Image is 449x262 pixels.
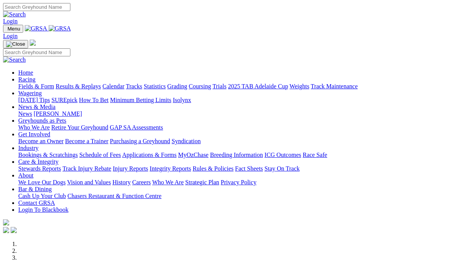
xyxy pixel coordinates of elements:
[178,152,209,158] a: MyOzChase
[11,227,17,233] img: twitter.svg
[18,158,59,165] a: Care & Integrity
[18,124,446,131] div: Greyhounds as Pets
[79,152,121,158] a: Schedule of Fees
[3,56,26,63] img: Search
[18,179,446,186] div: About
[67,193,161,199] a: Chasers Restaurant & Function Centre
[210,152,263,158] a: Breeding Information
[18,83,446,90] div: Racing
[110,97,171,103] a: Minimum Betting Limits
[25,25,47,32] img: GRSA
[18,152,446,158] div: Industry
[189,83,211,89] a: Coursing
[228,83,288,89] a: 2025 TAB Adelaide Cup
[18,124,50,131] a: Who We Are
[51,97,77,103] a: SUREpick
[18,193,66,199] a: Cash Up Your Club
[18,138,446,145] div: Get Involved
[30,40,36,46] img: logo-grsa-white.png
[18,152,78,158] a: Bookings & Scratchings
[3,33,18,39] a: Login
[18,145,38,151] a: Industry
[3,11,26,18] img: Search
[3,40,28,48] button: Toggle navigation
[144,83,166,89] a: Statistics
[18,97,446,104] div: Wagering
[18,179,65,185] a: We Love Our Dogs
[62,165,111,172] a: Track Injury Rebate
[33,110,82,117] a: [PERSON_NAME]
[18,165,446,172] div: Care & Integrity
[173,97,191,103] a: Isolynx
[290,83,309,89] a: Weights
[79,97,109,103] a: How To Bet
[3,227,9,233] img: facebook.svg
[18,69,33,76] a: Home
[51,124,108,131] a: Retire Your Greyhound
[18,186,52,192] a: Bar & Dining
[18,165,61,172] a: Stewards Reports
[212,83,226,89] a: Trials
[18,131,50,137] a: Get Involved
[18,172,33,179] a: About
[18,110,446,117] div: News & Media
[18,104,56,110] a: News & Media
[6,41,25,47] img: Close
[172,138,201,144] a: Syndication
[264,165,299,172] a: Stay On Track
[132,179,151,185] a: Careers
[18,193,446,200] div: Bar & Dining
[65,138,108,144] a: Become a Trainer
[311,83,358,89] a: Track Maintenance
[56,83,101,89] a: Results & Replays
[18,90,42,96] a: Wagering
[122,152,177,158] a: Applications & Forms
[18,206,68,213] a: Login To Blackbook
[18,97,50,103] a: [DATE] Tips
[264,152,301,158] a: ICG Outcomes
[150,165,191,172] a: Integrity Reports
[303,152,327,158] a: Race Safe
[167,83,187,89] a: Grading
[3,25,23,33] button: Toggle navigation
[18,138,64,144] a: Become an Owner
[18,76,35,83] a: Racing
[18,83,54,89] a: Fields & Form
[126,83,142,89] a: Tracks
[152,179,184,185] a: Who We Are
[113,165,148,172] a: Injury Reports
[8,26,20,32] span: Menu
[3,48,70,56] input: Search
[193,165,234,172] a: Rules & Policies
[67,179,111,185] a: Vision and Values
[49,25,71,32] img: GRSA
[110,138,170,144] a: Purchasing a Greyhound
[102,83,124,89] a: Calendar
[110,124,163,131] a: GAP SA Assessments
[18,200,55,206] a: Contact GRSA
[185,179,219,185] a: Strategic Plan
[112,179,131,185] a: History
[235,165,263,172] a: Fact Sheets
[18,110,32,117] a: News
[3,219,9,225] img: logo-grsa-white.png
[3,3,70,11] input: Search
[18,117,66,124] a: Greyhounds as Pets
[3,18,18,24] a: Login
[221,179,256,185] a: Privacy Policy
